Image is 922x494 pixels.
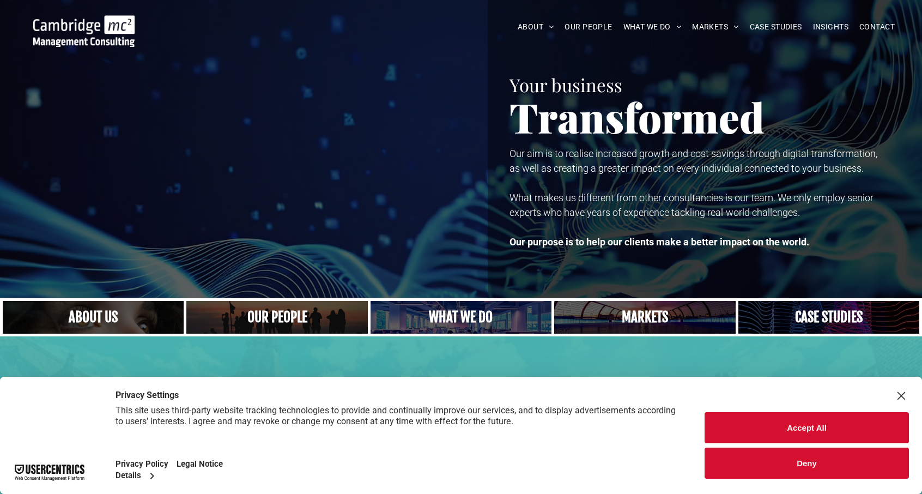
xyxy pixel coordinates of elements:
img: Go to Homepage [33,15,135,47]
a: CASE STUDIES | See an Overview of All Our Case Studies | Cambridge Management Consulting [738,301,919,334]
a: WHAT WE DO [618,19,687,35]
span: Our aim is to realise increased growth and cost savings through digital transformation, as well a... [509,148,877,174]
span: Transformed [509,89,765,144]
a: OUR PEOPLE [559,19,617,35]
strong: Our purpose is to help our clients make a better impact on the world. [509,236,809,248]
a: INSIGHTS [808,19,854,35]
a: ABOUT [512,19,560,35]
a: MARKETS [687,19,744,35]
span: What makes us different from other consultancies is our team. We only employ senior experts who h... [509,192,874,218]
span: Your business [509,73,622,97]
a: A yoga teacher lifting his whole body off the ground in the peacock pose [371,301,551,334]
a: A crowd in silhouette at sunset, on a rise or lookout point [186,301,367,334]
a: Our Markets | Cambridge Management Consulting [554,301,735,334]
a: Your Business Transformed | Cambridge Management Consulting [33,17,135,28]
a: CONTACT [854,19,900,35]
a: CASE STUDIES [744,19,808,35]
a: Close up of woman's face, centered on her eyes [3,301,184,334]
